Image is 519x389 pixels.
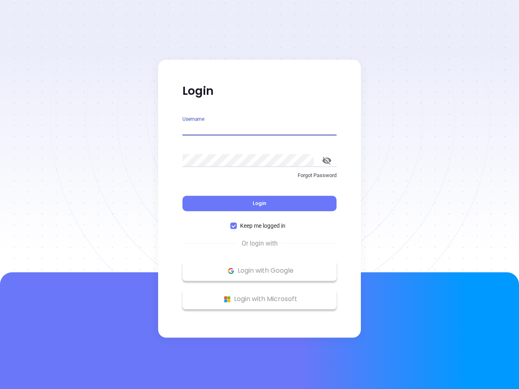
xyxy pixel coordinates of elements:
[222,294,232,304] img: Microsoft Logo
[182,117,204,122] label: Username
[182,196,337,211] button: Login
[238,239,282,248] span: Or login with
[182,289,337,309] button: Microsoft Logo Login with Microsoft
[182,84,337,98] p: Login
[317,151,337,170] button: toggle password visibility
[187,265,332,277] p: Login with Google
[237,221,289,230] span: Keep me logged in
[182,171,337,180] p: Forgot Password
[226,266,236,276] img: Google Logo
[253,200,266,207] span: Login
[187,293,332,305] p: Login with Microsoft
[182,261,337,281] button: Google Logo Login with Google
[182,171,337,186] a: Forgot Password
